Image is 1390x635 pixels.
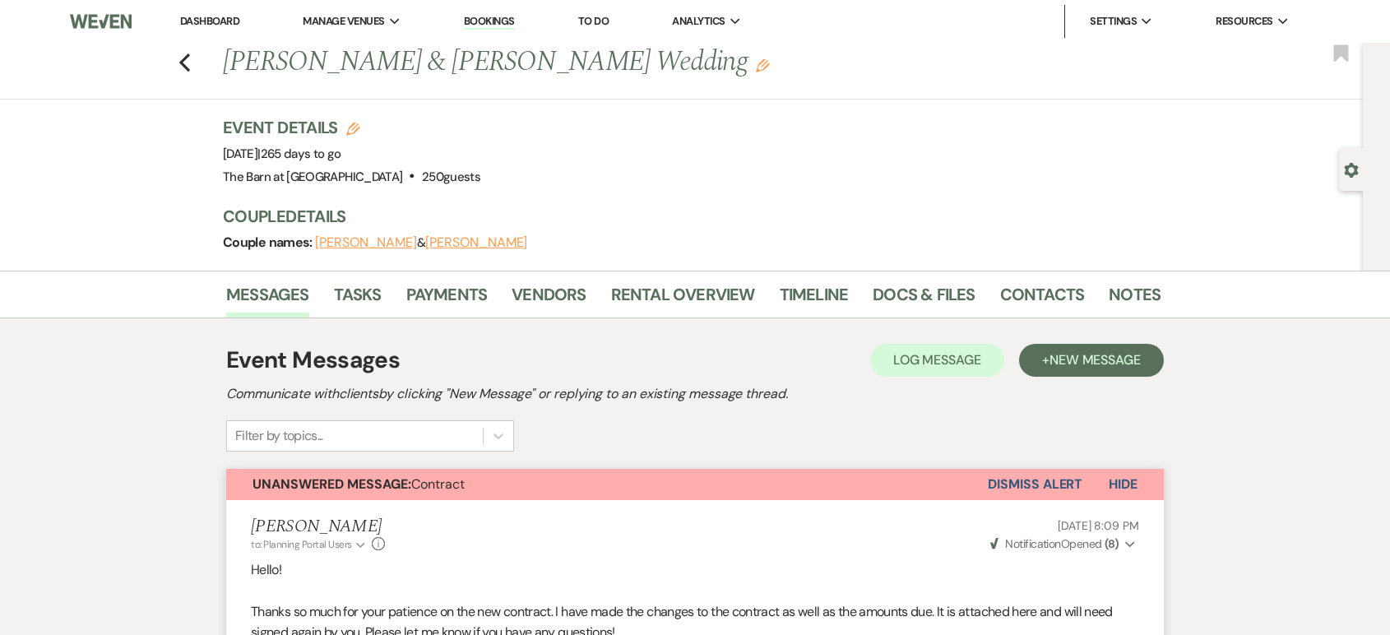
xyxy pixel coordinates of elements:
[422,169,480,185] span: 250 guests
[226,469,988,500] button: Unanswered Message:Contract
[1000,281,1085,317] a: Contacts
[1109,475,1137,493] span: Hide
[406,281,488,317] a: Payments
[990,536,1119,551] span: Opened
[315,236,417,249] button: [PERSON_NAME]
[512,281,586,317] a: Vendors
[870,344,1004,377] button: Log Message
[1005,536,1060,551] span: Notification
[223,116,480,139] h3: Event Details
[756,58,769,72] button: Edit
[672,13,725,30] span: Analytics
[251,537,368,552] button: to: Planning Portal Users
[223,146,341,162] span: [DATE]
[873,281,975,317] a: Docs & Files
[251,538,352,551] span: to: Planning Portal Users
[334,281,382,317] a: Tasks
[257,146,341,162] span: |
[223,43,960,82] h1: [PERSON_NAME] & [PERSON_NAME] Wedding
[1109,281,1161,317] a: Notes
[578,14,609,28] a: To Do
[1216,13,1272,30] span: Resources
[1049,351,1141,368] span: New Message
[1105,536,1119,551] strong: ( 8 )
[1058,518,1139,533] span: [DATE] 8:09 PM
[223,205,1144,228] h3: Couple Details
[988,469,1082,500] button: Dismiss Alert
[253,475,465,493] span: Contract
[226,281,309,317] a: Messages
[251,517,385,537] h5: [PERSON_NAME]
[180,14,239,28] a: Dashboard
[253,475,411,493] strong: Unanswered Message:
[226,343,400,378] h1: Event Messages
[226,384,1164,404] h2: Communicate with clients by clicking "New Message" or replying to an existing message thread.
[425,236,527,249] button: [PERSON_NAME]
[261,146,341,162] span: 265 days to go
[893,351,981,368] span: Log Message
[70,4,132,39] img: Weven Logo
[1082,469,1164,500] button: Hide
[303,13,384,30] span: Manage Venues
[223,234,315,251] span: Couple names:
[464,14,515,30] a: Bookings
[235,426,323,446] div: Filter by topics...
[1090,13,1137,30] span: Settings
[1019,344,1164,377] button: +New Message
[780,281,849,317] a: Timeline
[1344,161,1359,177] button: Open lead details
[315,234,527,251] span: &
[223,169,402,185] span: The Barn at [GEOGRAPHIC_DATA]
[611,281,755,317] a: Rental Overview
[988,535,1139,553] button: NotificationOpened (8)
[251,559,1139,581] p: Hello!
